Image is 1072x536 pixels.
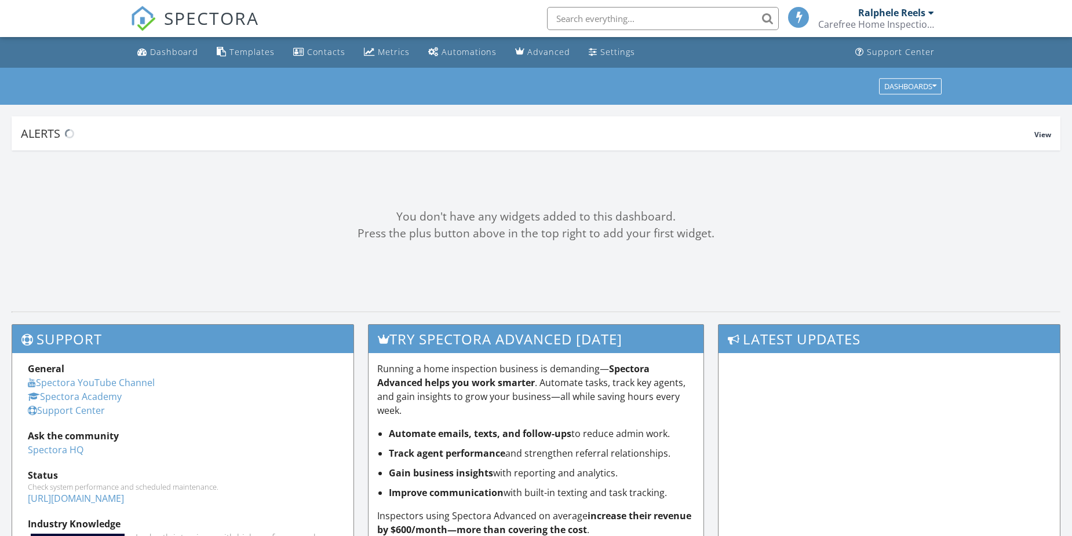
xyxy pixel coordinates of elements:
[547,7,779,30] input: Search everything...
[229,46,275,57] div: Templates
[28,492,124,505] a: [URL][DOMAIN_NAME]
[164,6,259,30] span: SPECTORA
[719,325,1060,353] h3: Latest Updates
[389,427,694,440] li: to reduce admin work.
[1034,130,1051,139] span: View
[12,208,1060,225] div: You don't have any widgets added to this dashboard.
[21,126,1034,141] div: Alerts
[28,468,338,482] div: Status
[359,42,414,63] a: Metrics
[851,42,939,63] a: Support Center
[584,42,640,63] a: Settings
[150,46,198,57] div: Dashboard
[369,325,703,353] h3: Try spectora advanced [DATE]
[389,466,694,480] li: with reporting and analytics.
[377,362,650,389] strong: Spectora Advanced helps you work smarter
[133,42,203,63] a: Dashboard
[884,82,936,90] div: Dashboards
[377,362,694,417] p: Running a home inspection business is demanding— . Automate tasks, track key agents, and gain ins...
[858,7,925,19] div: Ralphele Reels
[389,446,694,460] li: and strengthen referral relationships.
[28,376,155,389] a: Spectora YouTube Channel
[289,42,350,63] a: Contacts
[818,19,934,30] div: Carefree Home Inspection Services
[389,467,493,479] strong: Gain business insights
[389,447,505,460] strong: Track agent performance
[28,362,64,375] strong: General
[28,482,338,491] div: Check system performance and scheduled maintenance.
[600,46,635,57] div: Settings
[130,16,259,40] a: SPECTORA
[511,42,575,63] a: Advanced
[28,429,338,443] div: Ask the community
[389,486,504,499] strong: Improve communication
[442,46,497,57] div: Automations
[389,427,571,440] strong: Automate emails, texts, and follow-ups
[879,78,942,94] button: Dashboards
[527,46,570,57] div: Advanced
[28,443,83,456] a: Spectora HQ
[12,225,1060,242] div: Press the plus button above in the top right to add your first widget.
[12,325,353,353] h3: Support
[130,6,156,31] img: The Best Home Inspection Software - Spectora
[28,390,122,403] a: Spectora Academy
[212,42,279,63] a: Templates
[28,517,338,531] div: Industry Knowledge
[867,46,935,57] div: Support Center
[28,404,105,417] a: Support Center
[378,46,410,57] div: Metrics
[307,46,345,57] div: Contacts
[389,486,694,500] li: with built-in texting and task tracking.
[424,42,501,63] a: Automations (Basic)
